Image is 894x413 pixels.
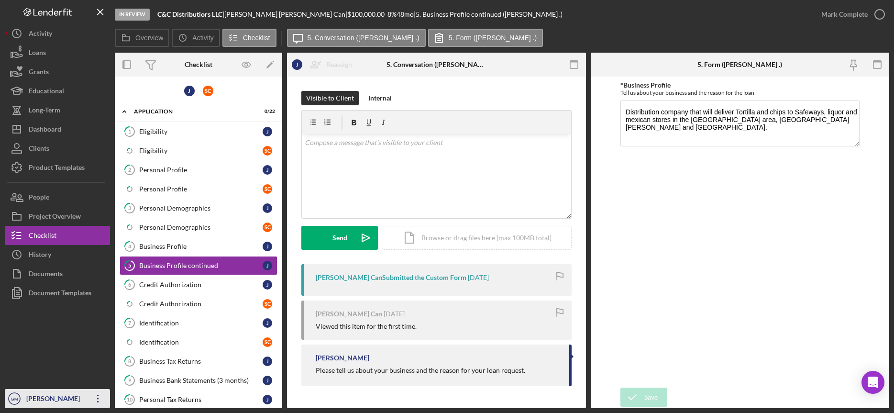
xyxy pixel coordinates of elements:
a: Activity [5,24,110,43]
a: Personal DemographicsSC [120,218,277,237]
button: Long-Term [5,100,110,120]
time: 2025-06-23 19:08 [468,274,489,281]
button: People [5,188,110,207]
div: Please tell us about your business and the reason for your loan request. [316,367,525,374]
div: S C [203,86,213,96]
div: Activity [29,24,52,45]
div: J [263,242,272,251]
tspan: 8 [128,358,131,364]
div: J [263,357,272,366]
label: *Business Profile [620,81,671,89]
button: Visible to Client [301,91,359,105]
div: Viewed this item for the first time. [316,323,417,330]
div: Business Bank Statements (3 months) [139,377,263,384]
div: J [292,59,302,70]
button: J Reassign [287,55,362,74]
button: Checklist [5,226,110,245]
div: Personal Profile [139,166,263,174]
div: Project Overview [29,207,81,228]
button: Documents [5,264,110,283]
button: Educational [5,81,110,100]
div: Long-Term [29,100,60,122]
a: 7IdentificationJ [120,313,277,333]
button: Send [301,226,378,250]
button: 5. Conversation ([PERSON_NAME] .) [287,29,426,47]
button: GM[PERSON_NAME] [5,389,110,408]
div: J [263,395,272,404]
a: 3Personal DemographicsJ [120,199,277,218]
div: S C [263,299,272,309]
button: Overview [115,29,169,47]
div: J [263,165,272,175]
div: Personal Demographics [139,204,263,212]
div: Checklist [29,226,56,247]
div: Internal [368,91,392,105]
text: GM [11,396,18,402]
div: S C [263,146,272,156]
div: | 5. Business Profile continued ([PERSON_NAME] .) [414,11,563,18]
tspan: 9 [128,377,132,383]
div: 0 / 22 [258,109,275,114]
div: Open Intercom Messenger [861,371,884,394]
div: Document Templates [29,283,91,305]
div: Dashboard [29,120,61,141]
label: Activity [192,34,213,42]
div: Personal Profile [139,185,263,193]
button: 5. Form ([PERSON_NAME] .) [428,29,543,47]
div: 5. Conversation ([PERSON_NAME] .) [386,61,486,68]
div: J [263,261,272,270]
a: 1EligibilityJ [120,122,277,141]
textarea: Distribution company that will deliver Tortilla and chips to Safeways, liquor and mexican stores ... [620,100,860,146]
div: Mark Complete [821,5,868,24]
div: S C [263,223,272,232]
div: Checklist [185,61,212,68]
button: History [5,245,110,264]
button: Project Overview [5,207,110,226]
button: Dashboard [5,120,110,139]
div: Credit Authorization [139,300,263,308]
div: [PERSON_NAME] [316,354,369,362]
button: Save [620,388,667,407]
label: Checklist [243,34,270,42]
time: 2025-06-23 19:07 [384,310,405,318]
div: Personal Demographics [139,223,263,231]
div: In Review [115,9,150,21]
button: Document Templates [5,283,110,302]
div: Business Profile continued [139,262,263,269]
tspan: 7 [128,320,132,326]
tspan: 2 [128,167,131,173]
div: 48 mo [397,11,414,18]
a: Loans [5,43,110,62]
tspan: 6 [128,281,132,288]
div: Clients [29,139,49,160]
a: Personal ProfileSC [120,179,277,199]
div: Save [644,388,658,407]
div: J [263,376,272,385]
div: Business Tax Returns [139,357,263,365]
a: IdentificationSC [120,333,277,352]
div: Identification [139,338,263,346]
label: 5. Form ([PERSON_NAME] .) [449,34,537,42]
b: C&C Distributiors LLC [157,10,222,18]
label: Overview [135,34,163,42]
div: Educational [29,81,64,103]
div: Product Templates [29,158,85,179]
tspan: 1 [128,128,131,134]
div: Send [332,226,347,250]
label: 5. Conversation ([PERSON_NAME] .) [308,34,419,42]
div: J [184,86,195,96]
div: Business Profile [139,243,263,250]
div: [PERSON_NAME] Can [316,310,382,318]
a: EligibilitySC [120,141,277,160]
button: Grants [5,62,110,81]
div: J [263,127,272,136]
div: J [263,203,272,213]
div: Grants [29,62,49,84]
div: Tell us about your business and the reason for the loan [620,89,860,96]
div: Eligibility [139,147,263,155]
